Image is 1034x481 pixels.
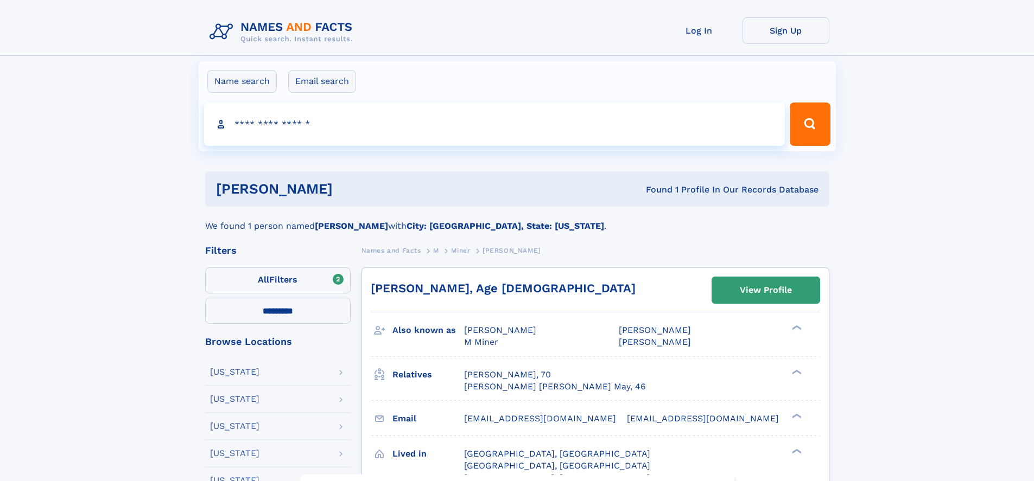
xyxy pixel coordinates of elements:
a: View Profile [712,277,820,303]
h3: Lived in [392,445,464,463]
a: [PERSON_NAME], Age [DEMOGRAPHIC_DATA] [371,281,636,295]
div: Found 1 Profile In Our Records Database [489,184,819,196]
b: [PERSON_NAME] [315,221,388,231]
h3: Relatives [392,365,464,384]
div: [US_STATE] [210,368,259,376]
h3: Email [392,409,464,428]
span: [GEOGRAPHIC_DATA], [GEOGRAPHIC_DATA] [464,460,650,471]
a: Sign Up [743,17,829,44]
span: [PERSON_NAME] [619,325,691,335]
label: Filters [205,267,351,293]
h1: [PERSON_NAME] [216,182,490,196]
div: ❯ [789,368,802,375]
span: [PERSON_NAME] [619,337,691,347]
div: ❯ [789,412,802,419]
span: All [258,274,269,285]
a: M [433,243,439,257]
span: M [433,247,439,254]
span: [EMAIL_ADDRESS][DOMAIN_NAME] [627,413,779,424]
a: Miner [451,243,470,257]
div: ❯ [789,447,802,454]
div: [US_STATE] [210,395,259,403]
label: Email search [288,70,356,93]
b: City: [GEOGRAPHIC_DATA], State: [US_STATE] [407,221,604,231]
div: [US_STATE] [210,422,259,431]
span: M Miner [464,337,498,347]
h3: Also known as [392,321,464,339]
div: ❯ [789,324,802,331]
span: [EMAIL_ADDRESS][DOMAIN_NAME] [464,413,616,424]
a: Log In [656,17,743,44]
input: search input [204,102,785,146]
label: Name search [207,70,277,93]
div: View Profile [740,278,792,303]
span: [PERSON_NAME] [464,325,536,335]
div: Filters [205,246,351,255]
span: Miner [451,247,470,254]
button: Search Button [790,102,830,146]
a: Names and Facts [361,243,421,257]
a: [PERSON_NAME], 70 [464,369,551,381]
span: [PERSON_NAME] [483,247,541,254]
a: [PERSON_NAME] [PERSON_NAME] May, 46 [464,381,646,393]
div: [US_STATE] [210,449,259,458]
img: Logo Names and Facts [205,17,361,47]
div: Browse Locations [205,337,351,347]
span: [GEOGRAPHIC_DATA], [GEOGRAPHIC_DATA] [464,448,650,459]
div: We found 1 person named with . [205,207,829,233]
